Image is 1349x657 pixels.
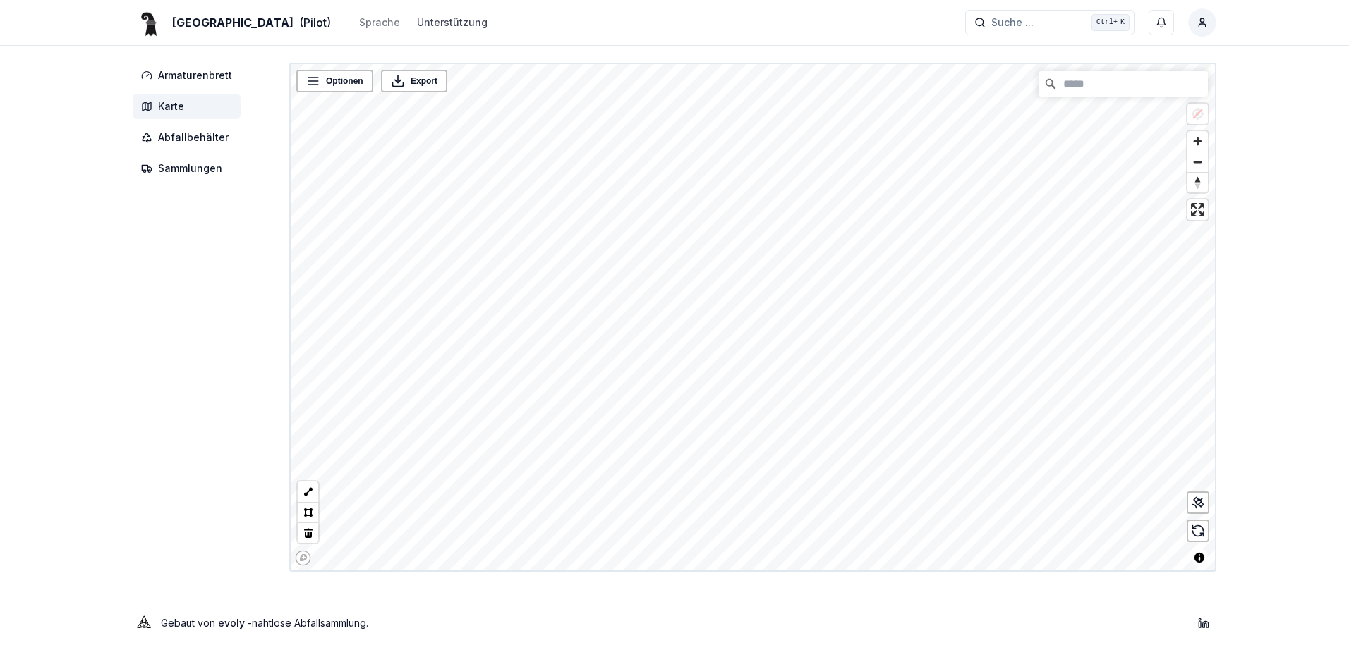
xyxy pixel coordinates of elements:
[133,63,246,88] a: Armaturenbrett
[298,481,318,502] button: LineString tool (l)
[298,522,318,543] button: Delete
[172,14,294,31] span: [GEOGRAPHIC_DATA]
[1187,131,1208,152] button: Zoom in
[158,130,229,145] span: Abfallbehälter
[161,613,368,633] p: Gebaut von - nahtlose Abfallsammlung .
[359,14,400,31] button: Sprache
[1187,104,1208,124] button: Location not available
[291,64,1220,573] canvas: Map
[1191,549,1208,566] button: Toggle attribution
[133,612,155,634] img: Evoly Logo
[298,502,318,522] button: Polygon tool (p)
[133,14,331,31] a: [GEOGRAPHIC_DATA](Pilot)
[1039,71,1208,97] input: Suche
[1187,172,1208,192] button: Reset bearing to north
[991,16,1034,30] span: Suche ...
[411,74,437,88] span: Export
[295,550,311,566] a: Mapbox logo
[158,99,184,113] span: Karte
[218,617,245,629] a: evoly
[133,156,246,181] a: Sammlungen
[326,74,363,88] span: Optionen
[1187,199,1208,220] button: Enter fullscreen
[965,10,1135,35] button: Suche ...Ctrl+K
[133,94,246,119] a: Karte
[299,14,331,31] span: (Pilot)
[133,125,246,150] a: Abfallbehälter
[1187,152,1208,172] button: Zoom out
[158,161,222,176] span: Sammlungen
[1187,173,1208,192] span: Reset bearing to north
[359,16,400,30] div: Sprache
[158,68,232,82] span: Armaturenbrett
[417,14,488,31] a: Unterstützung
[133,6,167,39] img: Basel Logo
